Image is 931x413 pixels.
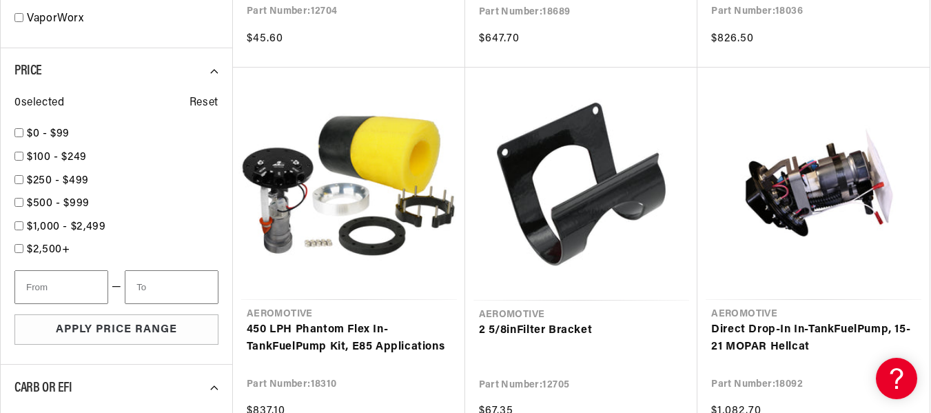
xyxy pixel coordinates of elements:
span: $100 - $249 [27,152,87,163]
span: Reset [190,94,218,112]
a: Direct Drop-In In-TankFuelPump, 15-21 MOPAR Hellcat [711,321,916,356]
a: 450 LPH Phantom Flex In-TankFuelPump Kit, E85 Applications [247,321,451,356]
input: From [14,270,108,304]
span: — [112,279,122,296]
span: $0 - $99 [27,128,70,139]
span: 0 selected [14,94,64,112]
a: VaporWorx [27,10,218,28]
span: $1,000 - $2,499 [27,221,106,232]
span: Price [14,64,42,78]
button: Apply Price Range [14,314,218,345]
a: 2 5/8inFilter Bracket [479,322,684,340]
span: CARB or EFI [14,381,72,395]
span: $250 - $499 [27,175,89,186]
input: To [125,270,218,304]
span: $500 - $999 [27,198,90,209]
span: $2,500+ [27,244,70,255]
